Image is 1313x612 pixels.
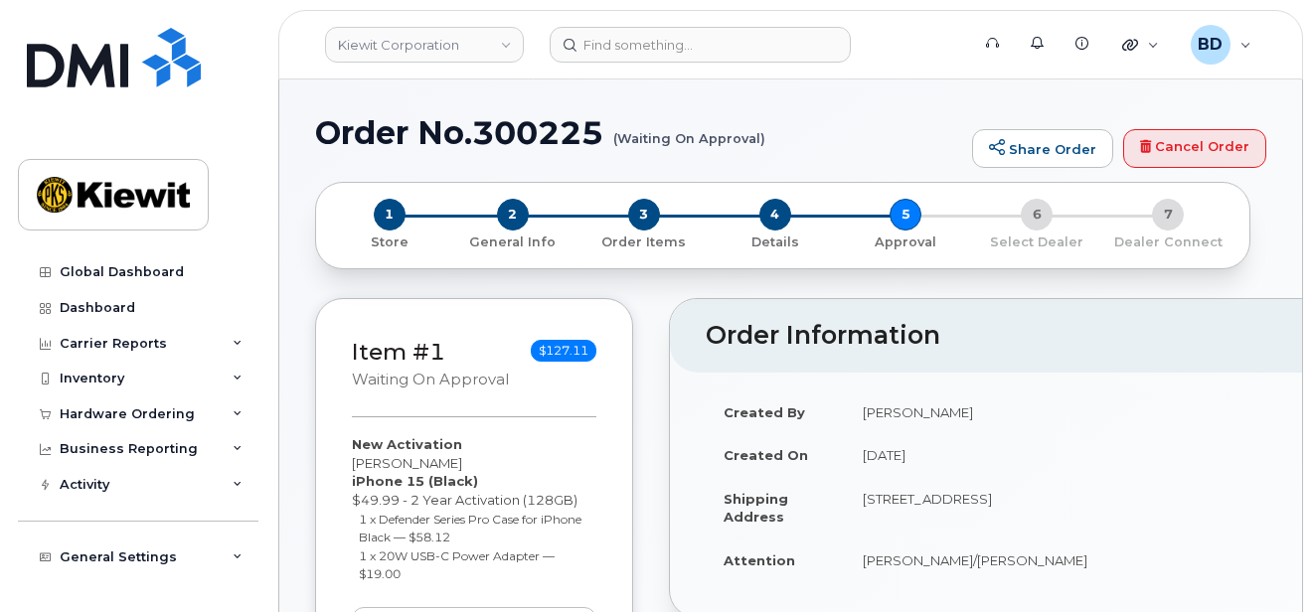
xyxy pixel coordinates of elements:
[724,491,788,526] strong: Shipping Address
[352,436,462,452] strong: New Activation
[718,233,833,251] p: Details
[724,552,795,568] strong: Attention
[531,340,596,362] span: $127.11
[628,199,660,230] span: 3
[359,548,555,582] small: 1 x 20W USB-C Power Adapter — $19.00
[352,371,509,388] small: Waiting On Approval
[340,233,439,251] p: Store
[1123,129,1266,169] a: Cancel Order
[359,512,581,545] small: 1 x Defender Series Pro Case for iPhone Black — $58.12
[332,230,447,251] a: 1 Store
[586,233,702,251] p: Order Items
[352,338,445,366] a: Item #1
[578,230,710,251] a: 3 Order Items
[374,199,406,230] span: 1
[447,230,578,251] a: 2 General Info
[972,129,1113,169] a: Share Order
[724,447,808,463] strong: Created On
[315,115,962,150] h1: Order No.300225
[352,473,478,489] strong: iPhone 15 (Black)
[613,115,765,146] small: (Waiting On Approval)
[497,199,529,230] span: 2
[724,404,805,420] strong: Created By
[710,230,841,251] a: 4 Details
[455,233,571,251] p: General Info
[759,199,791,230] span: 4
